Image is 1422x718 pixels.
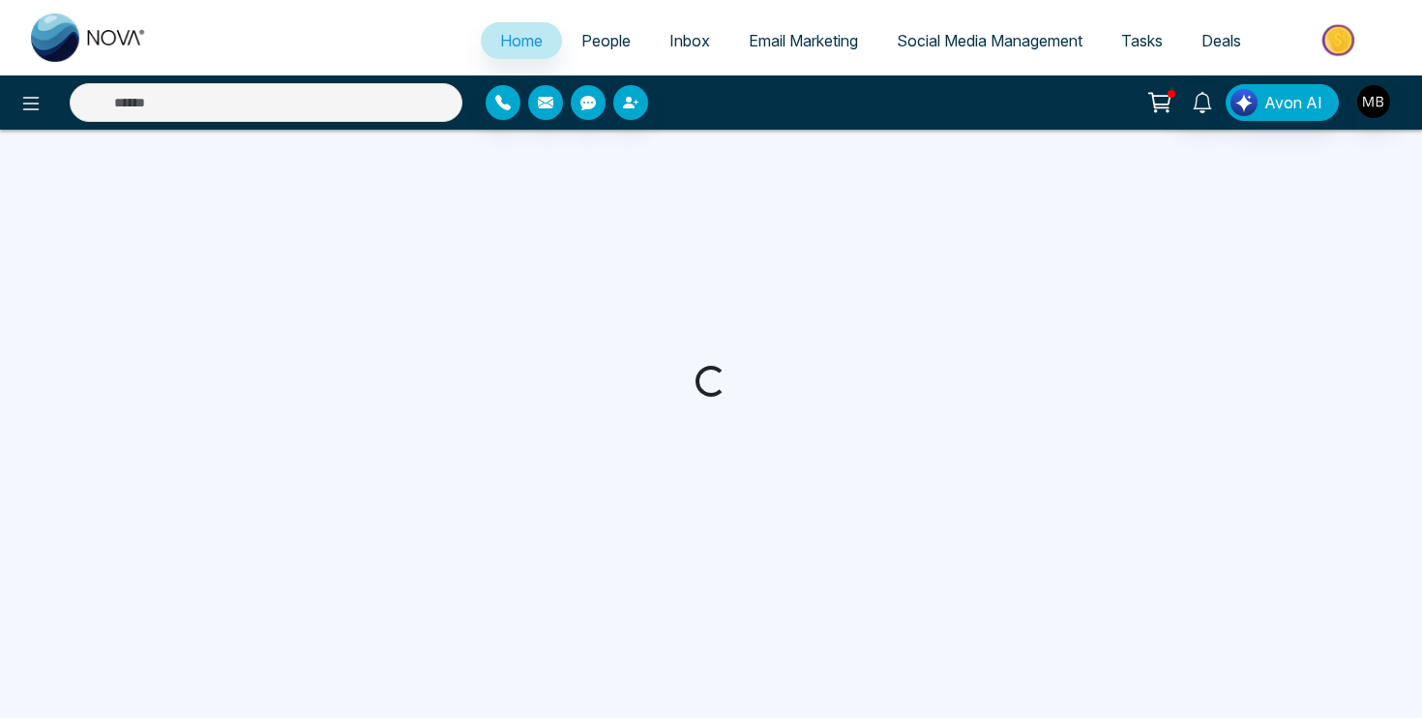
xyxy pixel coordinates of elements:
span: Tasks [1121,31,1163,50]
a: Social Media Management [877,22,1102,59]
img: Lead Flow [1230,89,1258,116]
a: People [562,22,650,59]
img: Nova CRM Logo [31,14,147,62]
span: Inbox [669,31,710,50]
span: Social Media Management [897,31,1082,50]
a: Email Marketing [729,22,877,59]
span: People [581,31,631,50]
a: Inbox [650,22,729,59]
button: Avon AI [1226,84,1339,121]
img: User Avatar [1357,85,1390,118]
a: Home [481,22,562,59]
a: Deals [1182,22,1260,59]
span: Email Marketing [749,31,858,50]
span: Avon AI [1264,91,1322,114]
img: Market-place.gif [1270,18,1410,62]
span: Deals [1201,31,1241,50]
span: Home [500,31,543,50]
a: Tasks [1102,22,1182,59]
